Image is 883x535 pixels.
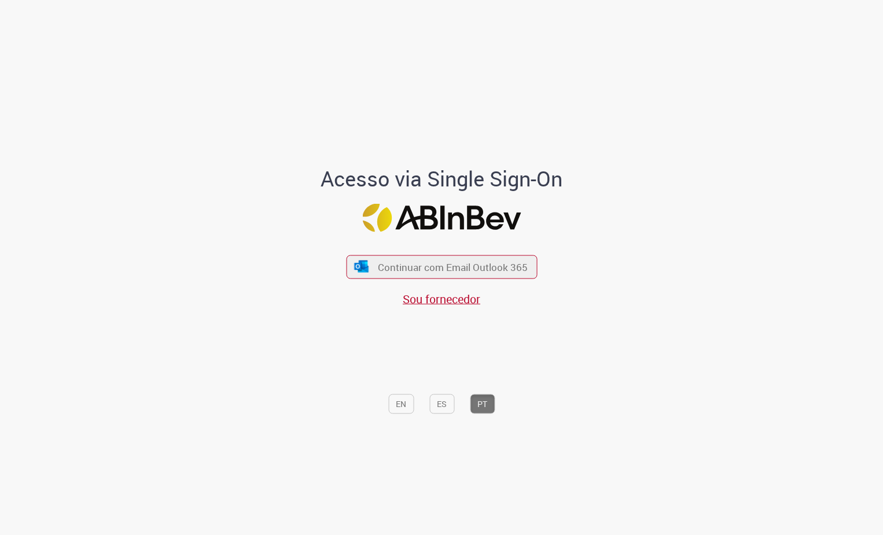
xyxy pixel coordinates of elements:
button: PT [470,394,495,413]
span: Continuar com Email Outlook 365 [378,260,528,273]
h1: Acesso via Single Sign-On [281,167,602,190]
button: ícone Azure/Microsoft 360 Continuar com Email Outlook 365 [346,255,537,279]
button: ES [429,394,454,413]
button: EN [388,394,414,413]
a: Sou fornecedor [403,291,480,307]
img: ícone Azure/Microsoft 360 [354,261,370,273]
img: Logo ABInBev [362,204,521,232]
